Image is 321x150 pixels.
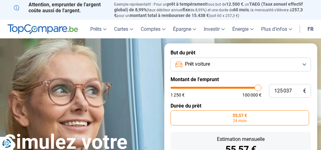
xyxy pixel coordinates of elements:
span: 257,3 € [114,7,303,18]
label: Montant de l'emprunt [171,76,311,82]
span: 55,57 € [233,113,247,118]
a: fr [304,20,317,38]
label: But du prêt [171,50,311,56]
a: Énergie [229,20,257,38]
a: Prêts [87,20,110,38]
a: Plus d'infos [257,20,296,38]
span: € [303,88,306,94]
span: 12.500 € [226,2,243,7]
span: 60 mois [233,7,249,12]
span: 24 mois [233,119,247,123]
span: prêt à tempérament [167,2,207,7]
p: Attention, emprunter de l'argent coûte aussi de l'argent. [14,2,107,14]
span: montant total à rembourser de 15.438 € [130,13,209,18]
p: Exemple représentatif : Pour un tous but de , un (taux débiteur annuel de 8,99%) et une durée de ... [114,2,307,18]
div: Estimation mensuelle [176,137,306,142]
img: TopCompare [8,24,78,34]
span: 1 250 € [171,93,185,97]
button: Prêt voiture [171,58,311,71]
span: Prêt voiture [185,61,210,68]
label: Durée du prêt [171,103,311,109]
a: Investir [200,20,229,38]
a: Comptes [137,20,169,38]
a: Cartes [110,20,137,38]
span: TAEG (Taux annuel effectif global) de 8,99% [114,2,303,12]
span: fixe [183,7,190,12]
span: 100 000 € [242,93,261,97]
a: Épargne [169,20,200,38]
